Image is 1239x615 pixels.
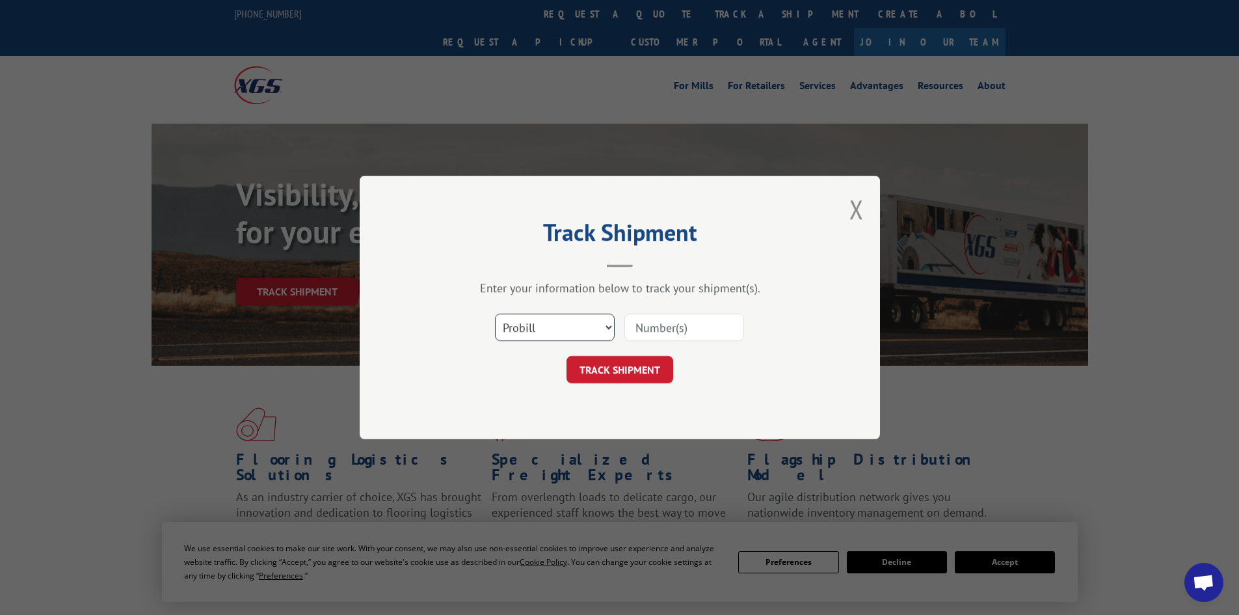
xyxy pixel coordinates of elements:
input: Number(s) [624,314,744,341]
div: Open chat [1184,563,1223,602]
button: TRACK SHIPMENT [566,356,673,383]
div: Enter your information below to track your shipment(s). [425,280,815,295]
button: Close modal [849,192,864,226]
h2: Track Shipment [425,223,815,248]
